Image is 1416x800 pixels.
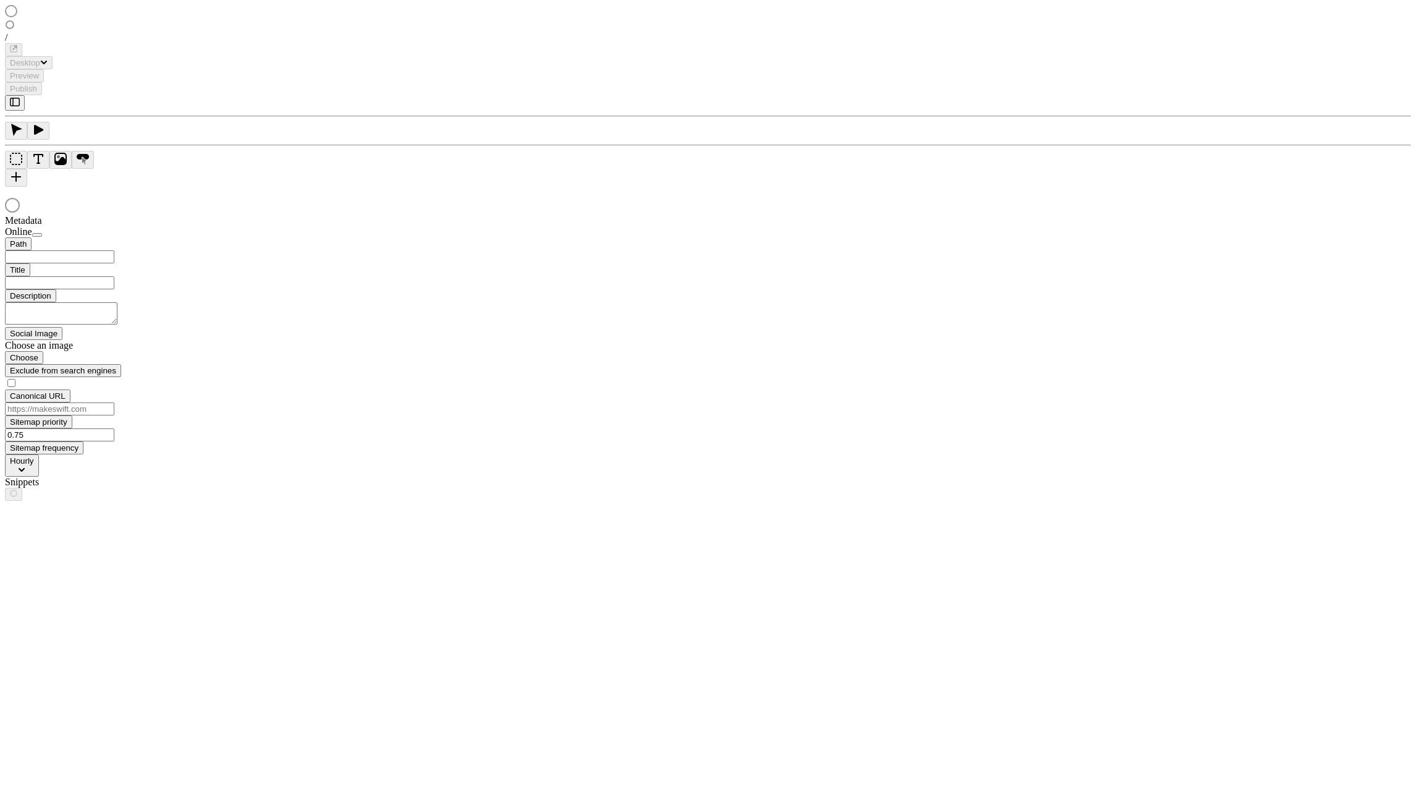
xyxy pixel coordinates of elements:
button: Choose [5,351,43,364]
button: Text [27,151,49,169]
span: Online [5,226,32,237]
div: Snippets [5,477,153,488]
button: Desktop [5,56,53,69]
div: Choose an image [5,340,153,351]
span: Hourly [10,456,34,466]
button: Button [72,151,94,169]
button: Sitemap priority [5,415,72,428]
input: https://makeswift.com [5,402,114,415]
button: Path [5,237,32,250]
button: Image [49,151,72,169]
span: Preview [10,71,39,80]
button: Exclude from search engines [5,364,121,377]
span: Publish [10,84,37,93]
div: Metadata [5,215,153,226]
button: Canonical URL [5,389,70,402]
span: Choose [10,353,38,362]
button: Box [5,151,27,169]
button: Preview [5,69,44,82]
button: Title [5,263,30,276]
span: Desktop [10,58,40,67]
button: Description [5,289,56,302]
button: Sitemap frequency [5,441,83,454]
div: / [5,32,1411,43]
button: Hourly [5,454,39,477]
button: Social Image [5,327,62,340]
button: Publish [5,82,42,95]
